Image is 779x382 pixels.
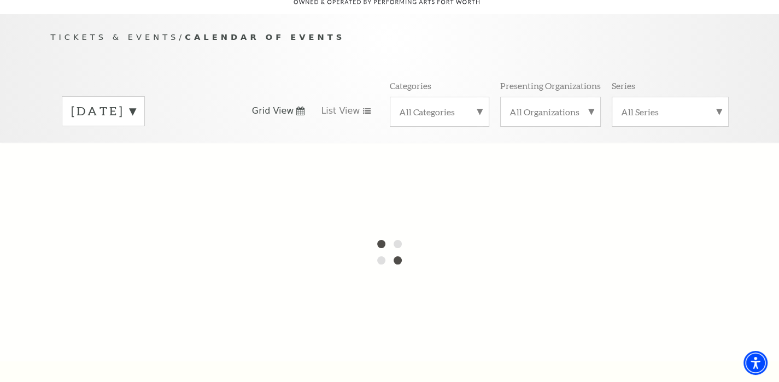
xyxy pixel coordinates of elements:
p: Categories [390,80,431,91]
p: Series [612,80,635,91]
label: All Organizations [509,106,591,117]
span: Tickets & Events [51,32,179,42]
label: [DATE] [71,103,136,120]
span: Calendar of Events [185,32,345,42]
p: Presenting Organizations [500,80,601,91]
p: / [51,31,729,44]
div: Accessibility Menu [743,351,768,375]
label: All Series [621,106,719,117]
span: List View [321,105,360,117]
label: All Categories [399,106,480,117]
span: Grid View [252,105,294,117]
